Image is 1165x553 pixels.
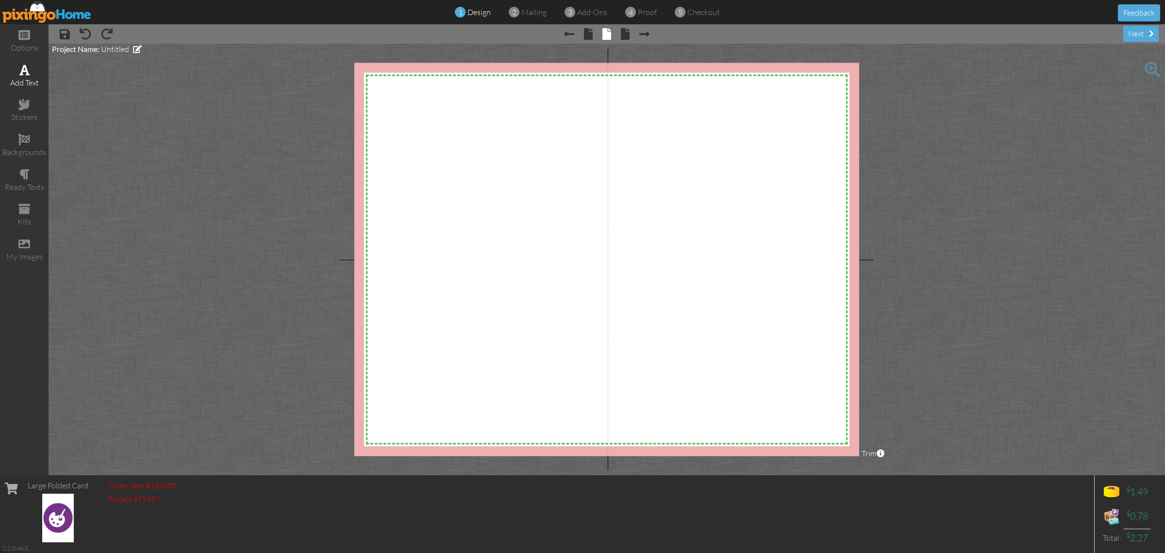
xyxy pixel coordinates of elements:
div: next [1123,26,1159,42]
sup: $ [1126,509,1130,518]
img: create-your-own-portrait.jpg [42,494,74,542]
span: 2 [512,7,516,18]
td: 1.49 [1124,480,1150,504]
span: checkout [687,7,720,17]
div: 2.2.0-463 [2,544,28,553]
td: 0.78 [1124,504,1150,529]
div: Project #75357 [108,494,177,505]
span: mailing [521,7,547,17]
span: 1 [458,7,463,18]
span: Untitled [101,44,129,54]
span: 5 [678,7,682,18]
div: Large Folded Card [28,480,88,491]
span: Trim [862,448,884,459]
span: 3 [568,7,572,18]
span: proof [638,7,657,17]
span: add-ons [577,7,607,17]
span: Project Name: [52,44,100,53]
img: expense-icon.png [1102,507,1121,526]
sup: $ [1126,531,1130,539]
span: design [467,7,491,17]
img: pixingo logo [2,1,92,23]
img: points-icon.png [1102,483,1121,502]
td: 2.27 [1124,529,1150,547]
span: 4 [629,7,633,18]
sup: $ [1126,485,1130,493]
div: Order item #136600 [108,480,177,491]
button: Feedback [1118,4,1160,21]
td: Total: [1099,529,1124,547]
